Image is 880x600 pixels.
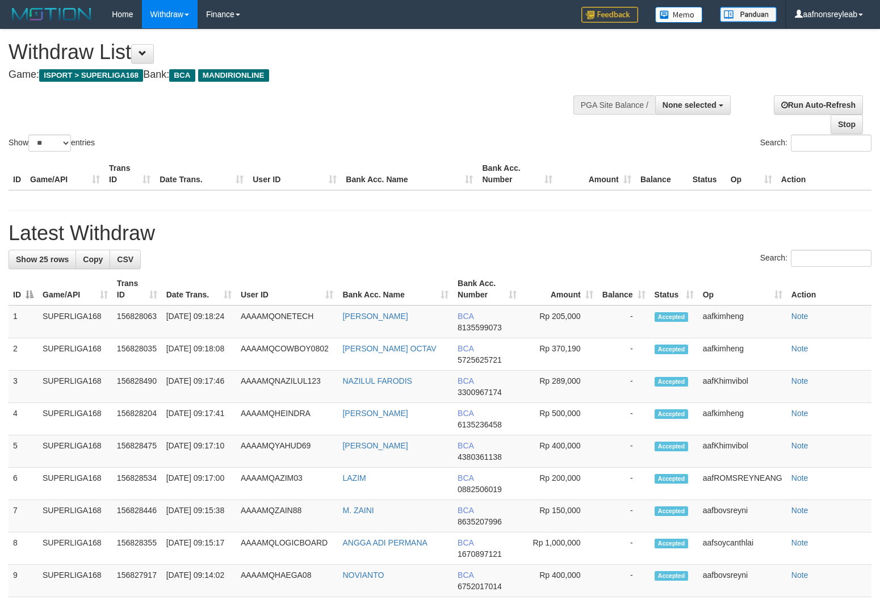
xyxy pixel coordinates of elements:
[521,305,597,338] td: Rp 205,000
[698,403,787,435] td: aafkimheng
[521,273,597,305] th: Amount: activate to sort column ascending
[162,468,236,500] td: [DATE] 09:17:00
[9,500,38,532] td: 7
[9,69,575,81] h4: Game: Bank:
[236,500,338,532] td: AAAAMQZAIN88
[655,571,689,581] span: Accepted
[521,468,597,500] td: Rp 200,000
[598,500,650,532] td: -
[338,273,453,305] th: Bank Acc. Name: activate to sort column ascending
[698,305,787,338] td: aafkimheng
[342,538,427,547] a: ANGGA ADI PERMANA
[9,273,38,305] th: ID: activate to sort column descending
[650,273,698,305] th: Status: activate to sort column ascending
[9,338,38,371] td: 2
[169,69,195,82] span: BCA
[521,403,597,435] td: Rp 500,000
[698,435,787,468] td: aafKhimvibol
[83,255,103,264] span: Copy
[477,158,556,190] th: Bank Acc. Number
[162,435,236,468] td: [DATE] 09:17:10
[9,371,38,403] td: 3
[791,538,808,547] a: Note
[342,409,408,418] a: [PERSON_NAME]
[791,135,871,152] input: Search:
[16,255,69,264] span: Show 25 rows
[342,570,384,580] a: NOVIANTO
[598,338,650,371] td: -
[698,338,787,371] td: aafkimheng
[458,388,502,397] span: Copy 3300967174 to clipboard
[458,452,502,461] span: Copy 4380361138 to clipboard
[598,565,650,597] td: -
[162,338,236,371] td: [DATE] 09:18:08
[38,371,112,403] td: SUPERLIGA168
[342,376,412,385] a: NAZILUL FARODIS
[26,158,104,190] th: Game/API
[458,549,502,559] span: Copy 1670897121 to clipboard
[458,506,473,515] span: BCA
[698,532,787,565] td: aafsoycanthlai
[458,323,502,332] span: Copy 8135599073 to clipboard
[636,158,688,190] th: Balance
[38,565,112,597] td: SUPERLIGA168
[162,565,236,597] td: [DATE] 09:14:02
[458,517,502,526] span: Copy 8635207996 to clipboard
[598,273,650,305] th: Balance: activate to sort column ascending
[342,473,366,482] a: LAZIM
[112,273,162,305] th: Trans ID: activate to sort column ascending
[521,371,597,403] td: Rp 289,000
[236,273,338,305] th: User ID: activate to sort column ascending
[663,100,716,110] span: None selected
[791,506,808,515] a: Note
[791,344,808,353] a: Note
[698,468,787,500] td: aafROMSREYNEANG
[117,255,133,264] span: CSV
[557,158,636,190] th: Amount
[655,312,689,322] span: Accepted
[655,409,689,419] span: Accepted
[112,305,162,338] td: 156828063
[458,485,502,494] span: Copy 0882506019 to clipboard
[236,403,338,435] td: AAAAMQHEINDRA
[38,435,112,468] td: SUPERLIGA168
[521,435,597,468] td: Rp 400,000
[76,250,110,269] a: Copy
[458,441,473,450] span: BCA
[726,158,777,190] th: Op
[760,135,871,152] label: Search:
[720,7,777,22] img: panduan.png
[9,565,38,597] td: 9
[791,570,808,580] a: Note
[236,468,338,500] td: AAAAMQAZIM03
[9,468,38,500] td: 6
[236,435,338,468] td: AAAAMQYAHUD69
[110,250,141,269] a: CSV
[112,403,162,435] td: 156828204
[831,115,863,134] a: Stop
[9,222,871,245] h1: Latest Withdraw
[521,338,597,371] td: Rp 370,190
[698,500,787,532] td: aafbovsreyni
[162,403,236,435] td: [DATE] 09:17:41
[38,532,112,565] td: SUPERLIGA168
[112,532,162,565] td: 156828355
[341,158,477,190] th: Bank Acc. Name
[155,158,248,190] th: Date Trans.
[236,532,338,565] td: AAAAMQLOGICBOARD
[598,403,650,435] td: -
[112,500,162,532] td: 156828446
[791,409,808,418] a: Note
[655,7,703,23] img: Button%20Memo.svg
[198,69,269,82] span: MANDIRIONLINE
[9,158,26,190] th: ID
[104,158,155,190] th: Trans ID
[655,345,689,354] span: Accepted
[458,582,502,591] span: Copy 6752017014 to clipboard
[698,371,787,403] td: aafKhimvibol
[9,403,38,435] td: 4
[458,409,473,418] span: BCA
[38,273,112,305] th: Game/API: activate to sort column ascending
[698,565,787,597] td: aafbovsreyni
[598,468,650,500] td: -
